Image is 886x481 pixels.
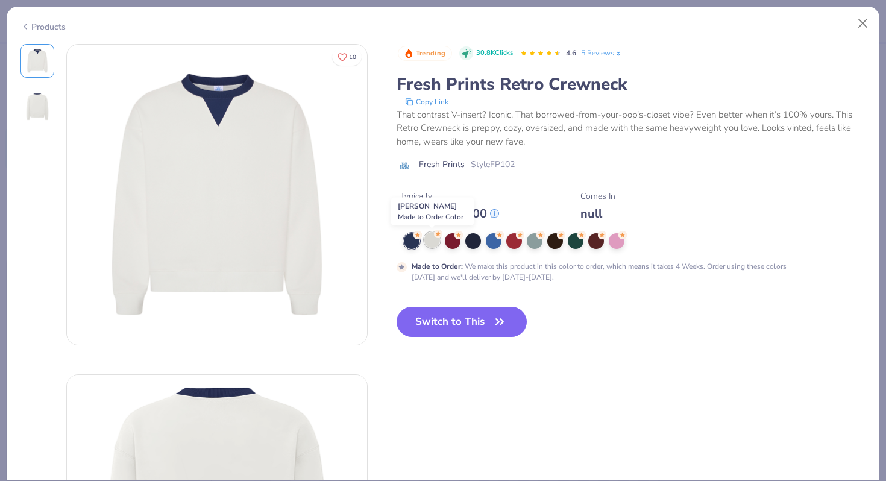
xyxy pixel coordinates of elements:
[520,44,561,63] div: 4.6 Stars
[349,54,356,60] span: 10
[404,49,413,58] img: Trending sort
[23,92,52,121] img: Back
[23,46,52,75] img: Front
[397,108,866,149] div: That contrast V-insert? Iconic. That borrowed-from-your-pop’s-closet vibe? Even better when it’s ...
[412,261,810,283] div: We make this product in this color to order, which means it takes 4 Weeks. Order using these colo...
[401,96,452,108] button: copy to clipboard
[580,190,615,203] div: Comes In
[400,190,499,203] div: Typically
[419,158,465,171] span: Fresh Prints
[416,50,445,57] span: Trending
[397,73,866,96] div: Fresh Prints Retro Crewneck
[398,46,452,61] button: Badge Button
[412,262,463,271] strong: Made to Order :
[332,48,362,66] button: Like
[398,212,463,222] span: Made to Order Color
[20,20,66,33] div: Products
[67,45,367,345] img: Front
[391,198,474,225] div: [PERSON_NAME]
[397,307,527,337] button: Switch to This
[581,48,623,58] a: 5 Reviews
[852,12,875,35] button: Close
[471,158,515,171] span: Style FP102
[566,48,576,58] span: 4.6
[476,48,513,58] span: 30.8K Clicks
[580,206,615,221] div: null
[397,160,413,170] img: brand logo
[400,206,499,221] div: $ 50.00 - $ 58.00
